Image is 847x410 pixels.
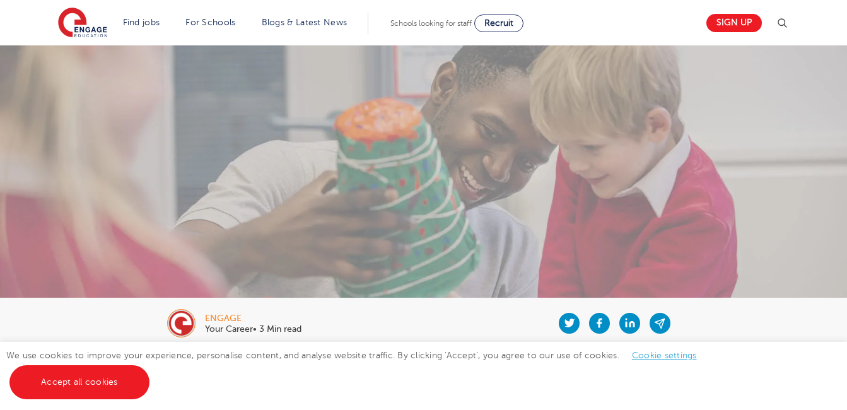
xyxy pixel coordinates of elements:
[205,325,301,334] p: Your Career• 3 Min read
[474,15,523,32] a: Recruit
[484,18,513,28] span: Recruit
[262,18,348,27] a: Blogs & Latest News
[9,365,149,399] a: Accept all cookies
[632,351,697,360] a: Cookie settings
[390,19,472,28] span: Schools looking for staff
[123,18,160,27] a: Find jobs
[58,8,107,39] img: Engage Education
[185,18,235,27] a: For Schools
[706,14,762,32] a: Sign up
[6,351,710,387] span: We use cookies to improve your experience, personalise content, and analyse website traffic. By c...
[205,314,301,323] div: engage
